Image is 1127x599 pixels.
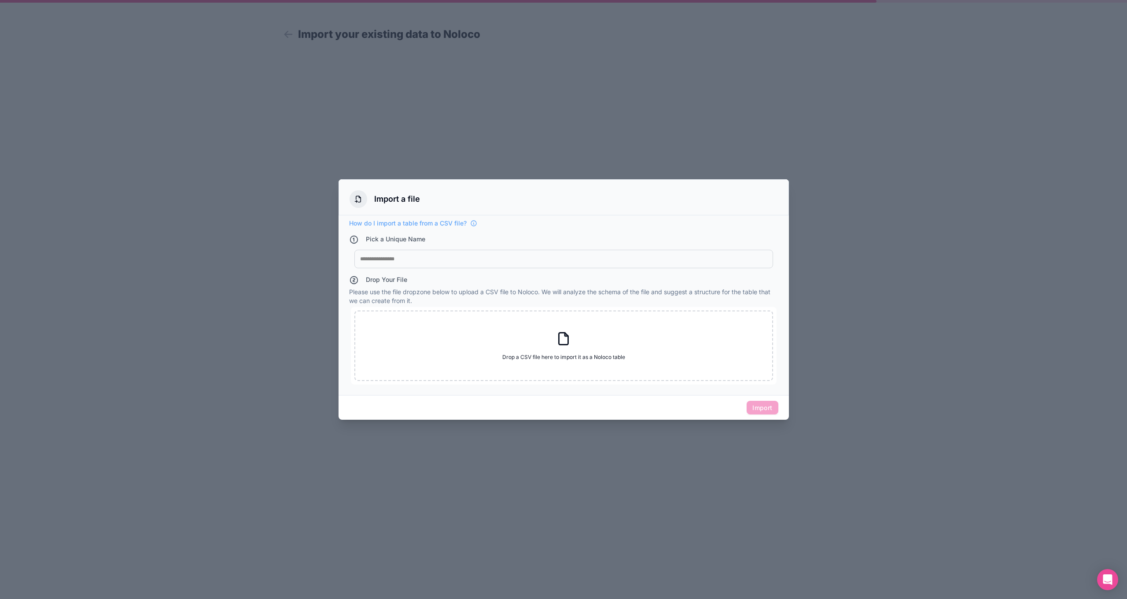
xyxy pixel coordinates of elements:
div: Please use the file dropzone below to upload a CSV file to Noloco. We will analyze the schema of ... [349,275,778,388]
h4: Pick a Unique Name [366,235,425,244]
a: How do I import a table from a CSV file? [349,219,477,228]
div: Open Intercom Messenger [1097,569,1118,590]
span: How do I import a table from a CSV file? [349,219,467,228]
h3: Import a file [374,193,420,205]
h4: Drop Your File [366,275,407,284]
span: Drop a CSV file here to import it as a Noloco table [502,354,625,361]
